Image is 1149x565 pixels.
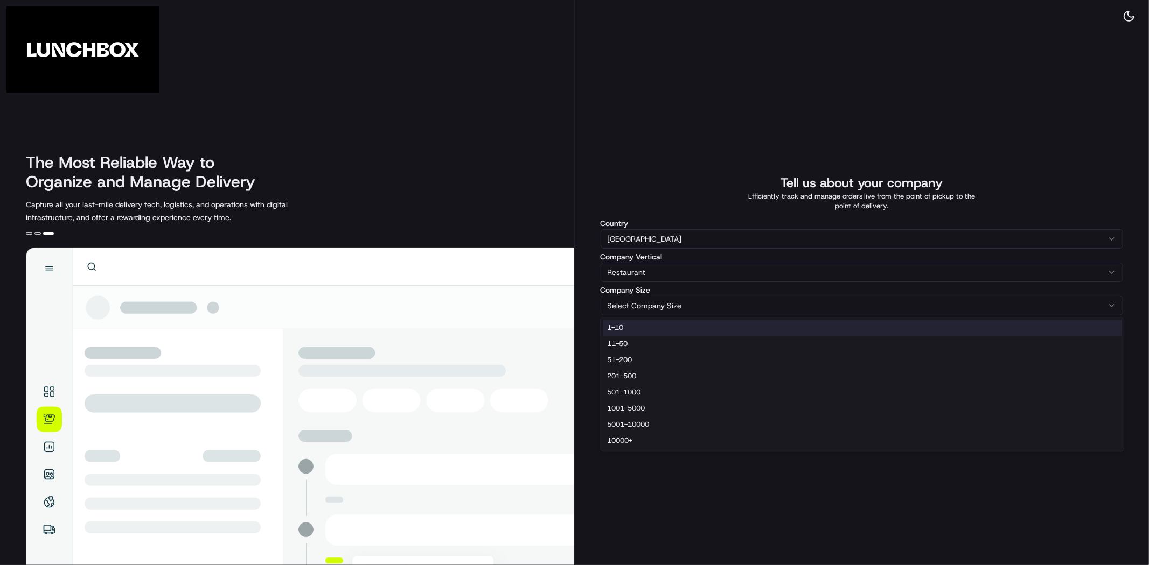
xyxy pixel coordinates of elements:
span: 10000+ [607,436,633,446]
span: 1-10 [607,323,623,333]
span: 5001-10000 [607,420,649,430]
span: 1001-5000 [607,404,645,414]
span: 51-200 [607,356,632,365]
span: 501-1000 [607,388,640,398]
span: 11-50 [607,340,628,349]
span: 201-500 [607,372,636,382]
